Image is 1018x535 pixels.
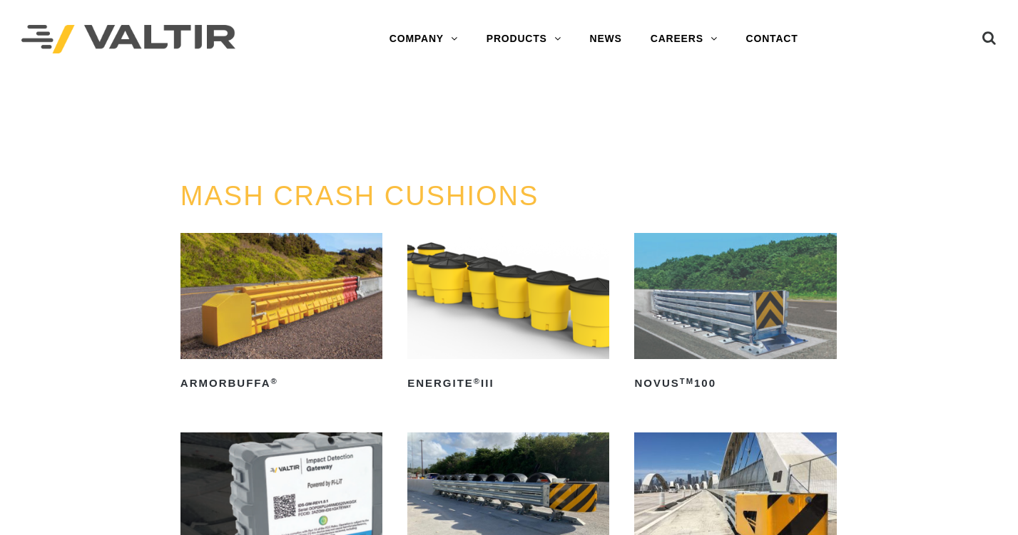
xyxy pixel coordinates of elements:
[180,233,382,395] a: ArmorBuffa®
[407,233,609,395] a: ENERGITE®III
[270,377,278,385] sup: ®
[732,25,813,53] a: CONTACT
[180,181,539,211] a: MASH CRASH CUSHIONS
[634,372,836,395] h2: NOVUS 100
[636,25,732,53] a: CAREERS
[472,25,576,53] a: PRODUCTS
[680,377,694,385] sup: TM
[180,372,382,395] h2: ArmorBuffa
[407,372,609,395] h2: ENERGITE III
[474,377,481,385] sup: ®
[634,233,836,395] a: NOVUSTM100
[375,25,472,53] a: COMPANY
[21,25,235,54] img: Valtir
[576,25,636,53] a: NEWS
